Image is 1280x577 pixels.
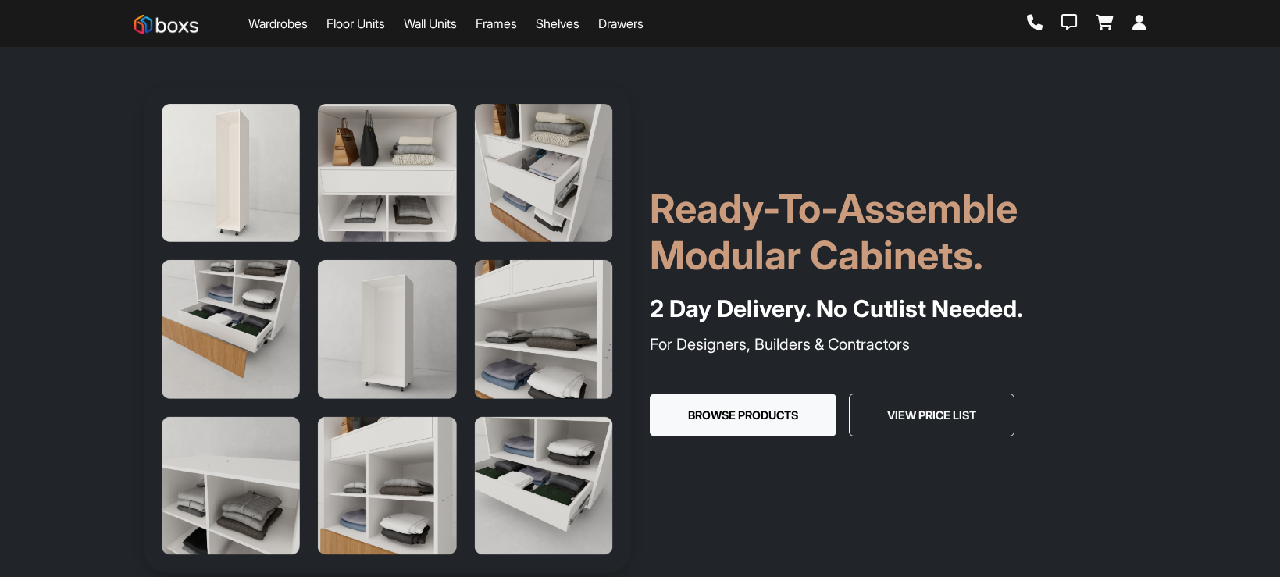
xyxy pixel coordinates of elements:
a: Wall Units [404,14,457,33]
a: Wardrobes [248,14,308,33]
a: Floor Units [326,14,385,33]
a: Shelves [536,14,579,33]
h1: Ready-To-Assemble Modular Cabinets. [650,185,1137,279]
p: For Designers, Builders & Contractors [650,333,1137,356]
button: View Price List [849,394,1014,437]
img: Hero [144,86,631,573]
a: Frames [476,14,517,33]
button: Browse Products [650,394,836,437]
a: Login [1132,15,1146,32]
a: Drawers [598,14,644,33]
img: Boxs Store logo [134,15,198,34]
h4: 2 Day Delivery. No Cutlist Needed. [650,291,1137,326]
